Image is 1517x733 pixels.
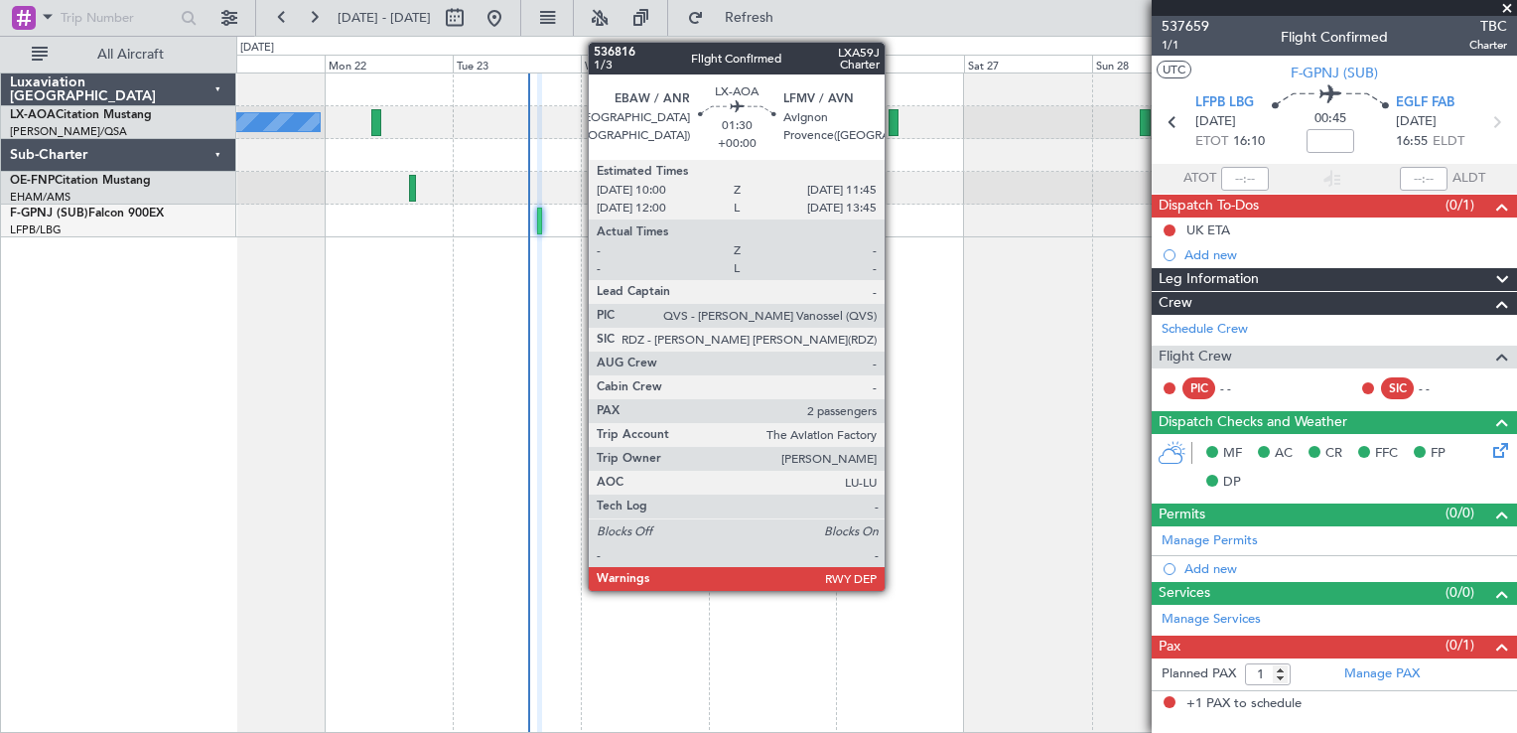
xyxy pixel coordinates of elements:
[836,55,964,73] div: Fri 26
[964,55,1092,73] div: Sat 27
[1162,531,1258,551] a: Manage Permits
[1433,132,1464,152] span: ELDT
[1446,195,1474,216] span: (0/1)
[708,11,791,25] span: Refresh
[1419,379,1463,397] div: - -
[1446,635,1474,656] span: (0/1)
[1159,292,1192,315] span: Crew
[10,175,151,187] a: OE-FNPCitation Mustang
[1195,93,1254,113] span: LFPB LBG
[1159,268,1259,291] span: Leg Information
[10,175,55,187] span: OE-FNP
[1195,112,1236,132] span: [DATE]
[1314,109,1346,129] span: 00:45
[1159,195,1259,218] span: Dispatch To-Dos
[1446,503,1474,523] span: (0/0)
[1159,411,1347,434] span: Dispatch Checks and Weather
[338,9,431,27] span: [DATE] - [DATE]
[1159,504,1205,526] span: Permits
[10,190,70,205] a: EHAM/AMS
[1184,560,1507,577] div: Add new
[10,109,56,121] span: LX-AOA
[10,222,62,237] a: LFPB/LBG
[1162,320,1248,340] a: Schedule Crew
[10,208,88,220] span: F-GPNJ (SUB)
[1162,610,1261,630] a: Manage Services
[1186,221,1230,238] div: UK ETA
[1396,112,1437,132] span: [DATE]
[1162,37,1209,54] span: 1/1
[240,40,274,57] div: [DATE]
[709,55,837,73] div: Thu 25
[1195,132,1228,152] span: ETOT
[10,208,164,220] a: F-GPNJ (SUB)Falcon 900EX
[61,3,175,33] input: Trip Number
[1281,27,1388,48] div: Flight Confirmed
[581,55,709,73] div: Wed 24
[1092,55,1220,73] div: Sun 28
[1223,473,1241,493] span: DP
[1291,63,1378,83] span: F-GPNJ (SUB)
[1275,444,1293,464] span: AC
[1162,664,1236,684] label: Planned PAX
[10,109,152,121] a: LX-AOACitation Mustang
[1183,169,1216,189] span: ATOT
[1159,346,1232,368] span: Flight Crew
[453,55,581,73] div: Tue 23
[1220,379,1265,397] div: - -
[1344,664,1420,684] a: Manage PAX
[197,55,325,73] div: Sun 21
[1186,694,1302,714] span: +1 PAX to schedule
[1381,377,1414,399] div: SIC
[1157,61,1191,78] button: UTC
[1396,132,1428,152] span: 16:55
[1325,444,1342,464] span: CR
[1159,636,1180,659] span: Pax
[1375,444,1398,464] span: FFC
[1452,169,1485,189] span: ALDT
[678,2,797,34] button: Refresh
[325,55,453,73] div: Mon 22
[1446,582,1474,603] span: (0/0)
[1469,37,1507,54] span: Charter
[1221,167,1269,191] input: --:--
[22,39,215,71] button: All Aircraft
[1162,16,1209,37] span: 537659
[1233,132,1265,152] span: 16:10
[1182,377,1215,399] div: PIC
[1223,444,1242,464] span: MF
[1184,246,1507,263] div: Add new
[1431,444,1446,464] span: FP
[1159,582,1210,605] span: Services
[10,124,127,139] a: [PERSON_NAME]/QSA
[1469,16,1507,37] span: TBC
[52,48,209,62] span: All Aircraft
[1396,93,1454,113] span: EGLF FAB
